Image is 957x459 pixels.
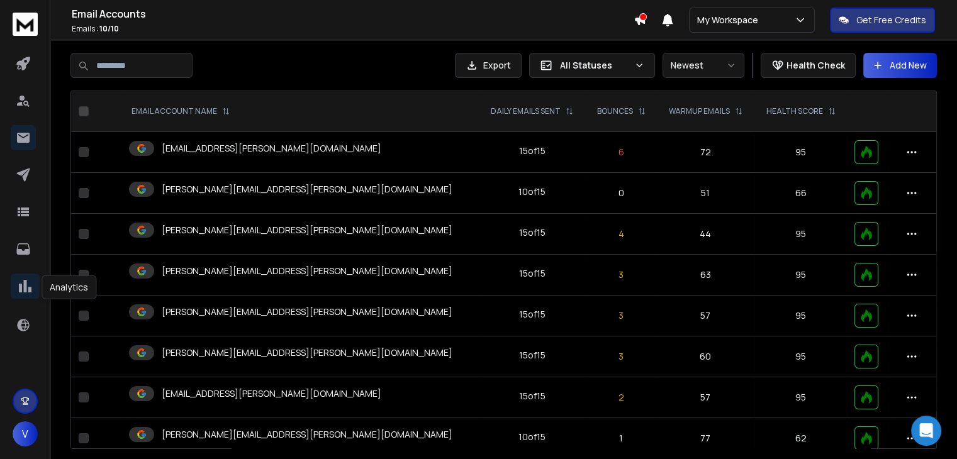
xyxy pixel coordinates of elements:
div: 15 of 15 [519,349,546,362]
p: 2 [593,391,649,404]
button: V [13,421,38,446]
p: Health Check [786,59,845,72]
div: 15 of 15 [519,308,546,321]
p: [PERSON_NAME][EMAIL_ADDRESS][PERSON_NAME][DOMAIN_NAME] [162,306,452,318]
h1: Email Accounts [72,6,634,21]
p: All Statuses [560,59,629,72]
p: 4 [593,228,649,240]
td: 72 [657,132,754,173]
p: HEALTH SCORE [766,106,823,116]
p: Emails : [72,24,634,34]
div: 15 of 15 [519,390,546,402]
td: 95 [754,336,848,377]
p: 0 [593,187,649,199]
td: 51 [657,173,754,214]
td: 95 [754,255,848,296]
p: 6 [593,146,649,158]
td: 95 [754,377,848,418]
button: Newest [663,53,744,78]
div: 15 of 15 [519,226,546,239]
button: Export [455,53,522,78]
td: 66 [754,173,848,214]
span: 10 / 10 [99,23,119,34]
button: Get Free Credits [830,8,935,33]
p: 1 [593,432,649,445]
div: 15 of 15 [519,145,546,157]
div: Open Intercom Messenger [911,416,941,446]
p: [PERSON_NAME][EMAIL_ADDRESS][PERSON_NAME][DOMAIN_NAME] [162,224,452,236]
td: 62 [754,418,848,459]
button: Health Check [761,53,856,78]
p: 3 [593,309,649,322]
div: 10 of 15 [518,431,546,443]
td: 95 [754,296,848,336]
button: Add New [863,53,937,78]
p: [PERSON_NAME][EMAIL_ADDRESS][PERSON_NAME][DOMAIN_NAME] [162,265,452,277]
p: Get Free Credits [856,14,926,26]
td: 95 [754,214,848,255]
td: 60 [657,336,754,377]
p: [EMAIL_ADDRESS][PERSON_NAME][DOMAIN_NAME] [162,142,381,155]
div: EMAIL ACCOUNT NAME [132,106,230,116]
p: [PERSON_NAME][EMAIL_ADDRESS][PERSON_NAME][DOMAIN_NAME] [162,346,452,359]
img: logo [13,13,38,36]
div: 15 of 15 [519,267,546,280]
p: BOUNCES [597,106,633,116]
p: [PERSON_NAME][EMAIL_ADDRESS][PERSON_NAME][DOMAIN_NAME] [162,428,452,441]
div: 10 of 15 [518,185,546,198]
td: 77 [657,418,754,459]
td: 57 [657,296,754,336]
p: [EMAIL_ADDRESS][PERSON_NAME][DOMAIN_NAME] [162,387,381,400]
td: 57 [657,377,754,418]
td: 63 [657,255,754,296]
td: 95 [754,132,848,173]
td: 44 [657,214,754,255]
div: Analytics [42,275,96,299]
p: My Workspace [697,14,763,26]
p: WARMUP EMAILS [669,106,730,116]
p: [PERSON_NAME][EMAIL_ADDRESS][PERSON_NAME][DOMAIN_NAME] [162,183,452,196]
p: 3 [593,268,649,281]
p: DAILY EMAILS SENT [491,106,561,116]
p: 3 [593,350,649,363]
